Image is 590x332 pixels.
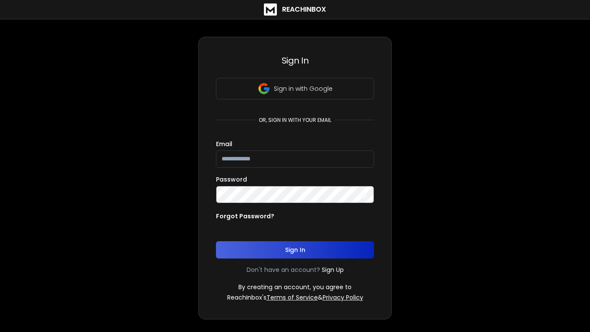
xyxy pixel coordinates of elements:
h1: ReachInbox [282,4,326,15]
p: By creating an account, you agree to [238,283,352,291]
p: Forgot Password? [216,212,274,220]
p: or, sign in with your email [255,117,335,124]
button: Sign in with Google [216,78,374,99]
p: Don't have an account? [247,265,320,274]
img: logo [264,3,277,16]
label: Password [216,176,247,182]
a: ReachInbox [264,3,326,16]
button: Sign In [216,241,374,259]
label: Email [216,141,232,147]
a: Privacy Policy [323,293,363,302]
p: Sign in with Google [274,84,333,93]
p: ReachInbox's & [227,293,363,302]
h3: Sign In [216,54,374,67]
a: Sign Up [322,265,344,274]
a: Terms of Service [266,293,318,302]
